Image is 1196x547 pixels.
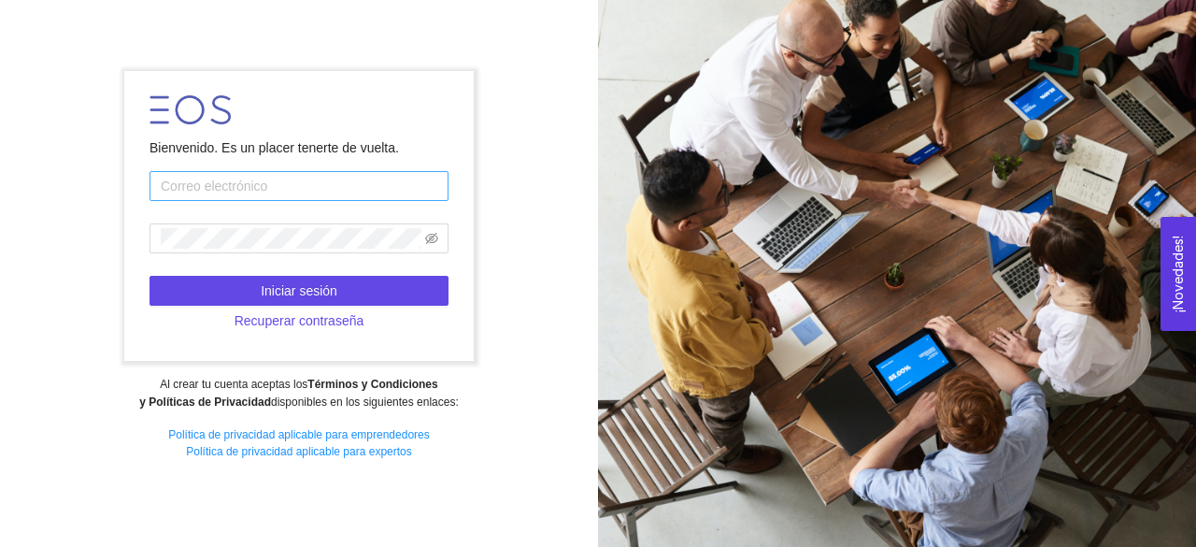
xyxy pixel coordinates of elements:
[12,376,585,411] div: Al crear tu cuenta aceptas los disponibles en los siguientes enlaces:
[261,281,337,301] span: Iniciar sesión
[425,232,438,245] span: eye-invisible
[149,276,448,306] button: Iniciar sesión
[139,378,437,409] strong: Términos y Condiciones y Políticas de Privacidad
[186,445,411,458] a: Política de privacidad aplicable para expertos
[149,306,448,336] button: Recuperar contraseña
[168,428,430,441] a: Política de privacidad aplicable para emprendedores
[149,137,448,158] div: Bienvenido. Es un placer tenerte de vuelta.
[1160,217,1196,331] button: Open Feedback Widget
[149,171,448,201] input: Correo electrónico
[149,95,231,124] img: LOGO
[235,310,364,331] span: Recuperar contraseña
[149,313,448,328] a: Recuperar contraseña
